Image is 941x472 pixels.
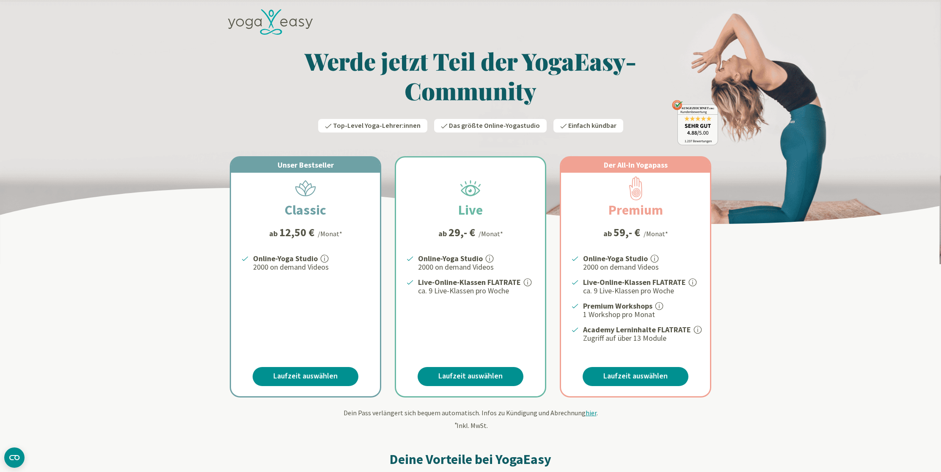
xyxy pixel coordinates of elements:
[264,200,347,220] h2: Classic
[253,262,370,272] p: 2000 on demand Videos
[253,367,358,386] a: Laufzeit auswählen
[583,325,691,334] strong: Academy Lerninhalte FLATRATE
[418,286,535,296] p: ca. 9 Live-Klassen pro Woche
[672,100,718,145] img: ausgezeichnet_badge.png
[418,367,523,386] a: Laufzeit auswählen
[583,301,652,311] strong: Premium Workshops
[614,227,640,238] div: 59,- €
[279,227,314,238] div: 12,50 €
[223,46,718,105] h1: Werde jetzt Teil der YogaEasy-Community
[588,200,683,220] h2: Premium
[479,229,503,239] div: /Monat*
[253,254,318,263] strong: Online-Yoga Studio
[269,228,279,239] span: ab
[223,408,718,431] div: Dein Pass verlängert sich bequem automatisch. Infos zu Kündigung und Abrechnung . Inkl. MwSt.
[583,367,688,386] a: Laufzeit auswählen
[604,160,668,170] span: Der All-In Yogapass
[4,447,25,468] button: CMP-Widget öffnen
[278,160,334,170] span: Unser Bestseller
[586,409,597,417] span: hier
[418,262,535,272] p: 2000 on demand Videos
[568,121,616,130] span: Einfach kündbar
[644,229,668,239] div: /Monat*
[583,286,700,296] p: ca. 9 Live-Klassen pro Woche
[583,309,700,320] p: 1 Workshop pro Monat
[438,228,448,239] span: ab
[583,277,686,287] strong: Live-Online-Klassen FLATRATE
[448,227,475,238] div: 29,- €
[603,228,614,239] span: ab
[438,200,503,220] h2: Live
[318,229,342,239] div: /Monat*
[583,262,700,272] p: 2000 on demand Videos
[583,333,700,343] p: Zugriff auf über 13 Module
[333,121,421,130] span: Top-Level Yoga-Lehrer:innen
[583,254,648,263] strong: Online-Yoga Studio
[418,277,521,287] strong: Live-Online-Klassen FLATRATE
[418,254,483,263] strong: Online-Yoga Studio
[223,451,718,468] h2: Deine Vorteile bei YogaEasy
[449,121,540,130] span: Das größte Online-Yogastudio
